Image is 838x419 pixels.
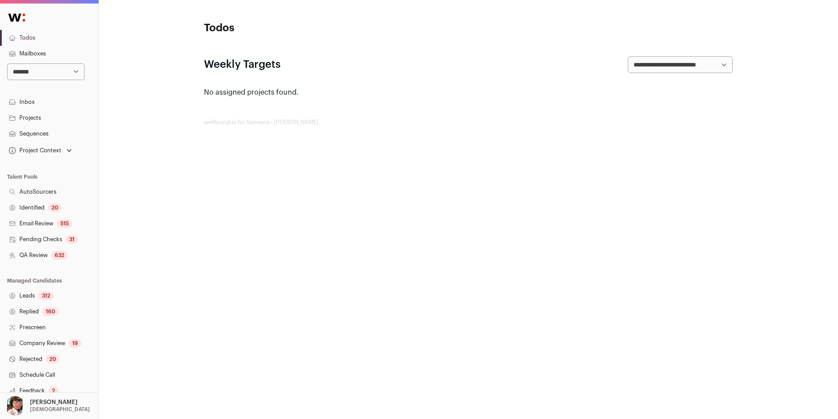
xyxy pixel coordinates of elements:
div: 2 [48,386,59,395]
div: 632 [51,251,68,260]
button: Open dropdown [7,144,74,157]
p: [PERSON_NAME] [30,399,78,406]
img: 14759586-medium_jpg [5,396,25,415]
h2: Weekly Targets [204,58,281,72]
div: 312 [38,291,54,300]
button: Open dropdown [4,396,92,415]
p: [DEMOGRAPHIC_DATA] [30,406,90,413]
img: Wellfound [4,9,30,26]
div: 31 [66,235,78,244]
h1: Todos [204,21,380,35]
div: 160 [42,307,59,316]
footer: wellfound:ai for Samsara - [PERSON_NAME] [204,119,733,126]
div: Project Context [7,147,61,154]
div: 20 [48,203,62,212]
div: 20 [46,355,59,364]
p: No assigned projects found. [204,87,733,98]
div: 19 [69,339,82,348]
div: 515 [57,219,72,228]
